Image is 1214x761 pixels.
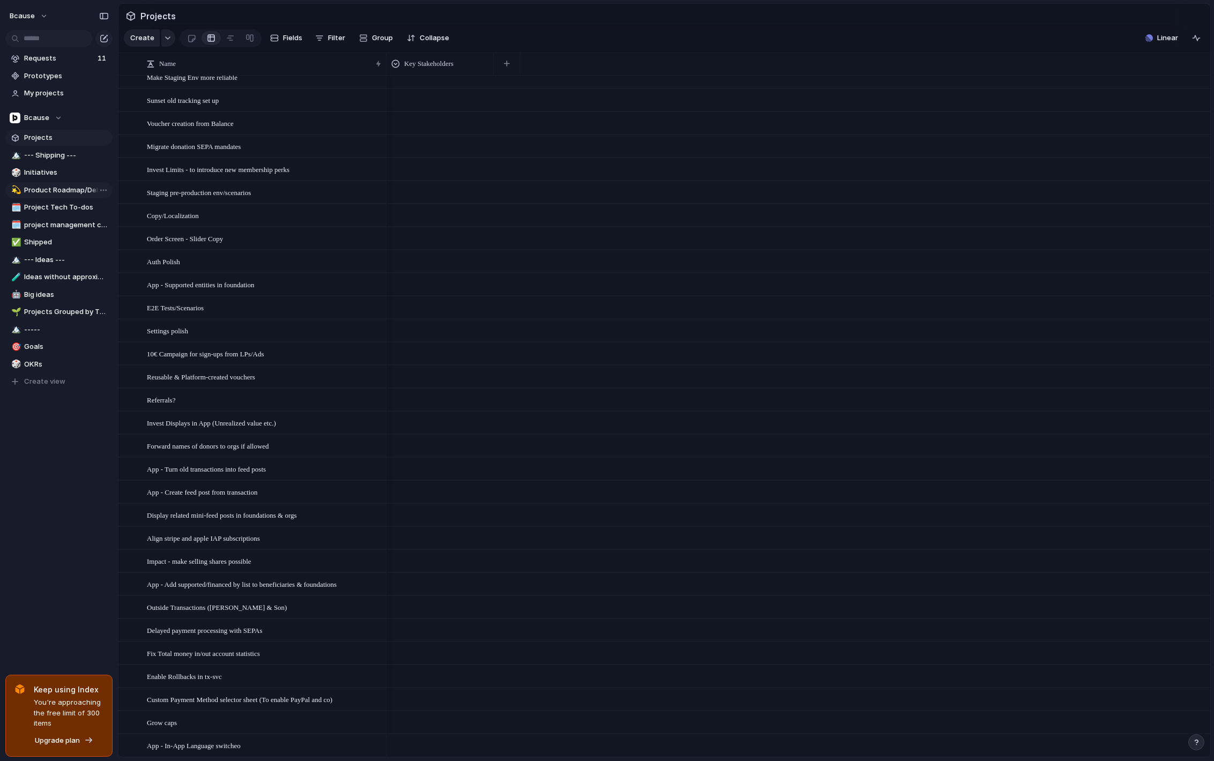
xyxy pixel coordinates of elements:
[10,341,20,352] button: 🎯
[24,307,109,317] span: Projects Grouped by Theme
[5,234,113,250] a: ✅Shipped
[11,167,19,179] div: 🎲
[138,6,178,26] span: Projects
[11,341,19,353] div: 🎯
[5,374,113,390] button: Create view
[24,255,109,265] span: --- Ideas ---
[24,272,109,282] span: Ideas without approximate delivery
[130,33,154,43] span: Create
[5,252,113,268] div: 🏔️--- Ideas ---
[5,165,113,181] a: 🎲Initiatives
[11,219,19,231] div: 🗓️
[5,339,113,355] a: 🎯Goals
[24,132,109,143] span: Projects
[5,217,113,233] a: 🗓️project management checks
[24,113,49,123] span: Bcause
[147,301,204,314] span: E2E Tests/Scenarios
[147,140,241,152] span: Migrate donation SEPA mandates
[1157,33,1178,43] span: Linear
[5,304,113,320] a: 🌱Projects Grouped by Theme
[147,532,260,544] span: Align stripe and apple IAP subscriptions
[10,324,20,335] button: 🏔️
[11,202,19,214] div: 🗓️
[147,278,254,290] span: App - Supported entities in foundation
[5,356,113,372] div: 🎲OKRs
[147,462,266,475] span: App - Turn old transactions into feed posts
[147,416,276,429] span: Invest Displays in App (Unrealized value etc.)
[11,184,19,196] div: 💫
[5,147,113,163] a: 🏔️--- Shipping ---
[24,289,109,300] span: Big ideas
[403,29,453,47] button: Collapse
[10,167,20,178] button: 🎲
[24,150,109,161] span: --- Shipping ---
[24,202,109,213] span: Project Tech To-dos
[147,555,251,567] span: Impact - make selling shares possible
[147,486,257,498] span: App - Create feed post from transaction
[328,33,345,43] span: Filter
[147,624,262,636] span: Delayed payment processing with SEPAs
[10,255,20,265] button: 🏔️
[147,94,219,106] span: Sunset old tracking set up
[147,209,199,221] span: Copy/Localization
[147,509,297,521] span: Display related mini-feed posts in foundations & orgs
[266,29,307,47] button: Fields
[10,237,20,248] button: ✅
[5,322,113,338] a: 🏔️-----
[11,253,19,266] div: 🏔️
[35,735,80,746] span: Upgrade plan
[34,684,103,695] span: Keep using Index
[5,110,113,126] button: Bcause
[147,232,223,244] span: Order Screen - Slider Copy
[24,324,109,335] span: -----
[283,33,302,43] span: Fields
[147,647,260,659] span: Fix Total money in/out account statistics
[147,117,234,129] span: Voucher creation from Balance
[5,85,113,101] a: My projects
[10,202,20,213] button: 🗓️
[5,269,113,285] a: 🧪Ideas without approximate delivery
[354,29,398,47] button: Group
[10,185,20,196] button: 💫
[147,370,255,383] span: Reusable & Platform-created vouchers
[147,578,337,590] span: App - Add supported/financed by list to beneficiaries & foundations
[32,733,96,748] button: Upgrade plan
[372,33,393,43] span: Group
[147,347,264,360] span: 10€ Campaign for sign-ups from LPs/Ads
[124,29,160,47] button: Create
[5,8,54,25] button: bcause
[5,287,113,303] a: 🤖Big ideas
[24,341,109,352] span: Goals
[10,359,20,370] button: 🎲
[10,289,20,300] button: 🤖
[147,716,177,728] span: Grow caps
[147,255,180,267] span: Auth Polish
[147,71,237,83] span: Make Staging Env more reliable
[404,58,453,69] span: Key Stakeholders
[147,163,289,175] span: Invest Limits - to introduce new membership perks
[11,271,19,283] div: 🧪
[24,185,109,196] span: Product Roadmap/Delivery Pipeline
[147,670,222,682] span: Enable Rollbacks in tx-svc
[147,693,332,705] span: Custom Payment Method selector sheet (To enable PayPal and co)
[147,393,175,406] span: Referrals?
[11,358,19,370] div: 🎲
[24,167,109,178] span: Initiatives
[11,149,19,161] div: 🏔️
[34,697,103,729] span: You're approaching the free limit of 300 items
[24,53,94,64] span: Requests
[24,71,109,81] span: Prototypes
[10,220,20,230] button: 🗓️
[11,236,19,249] div: ✅
[98,53,108,64] span: 11
[147,439,269,452] span: Forward names of donors to orgs if allowed
[11,288,19,301] div: 🤖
